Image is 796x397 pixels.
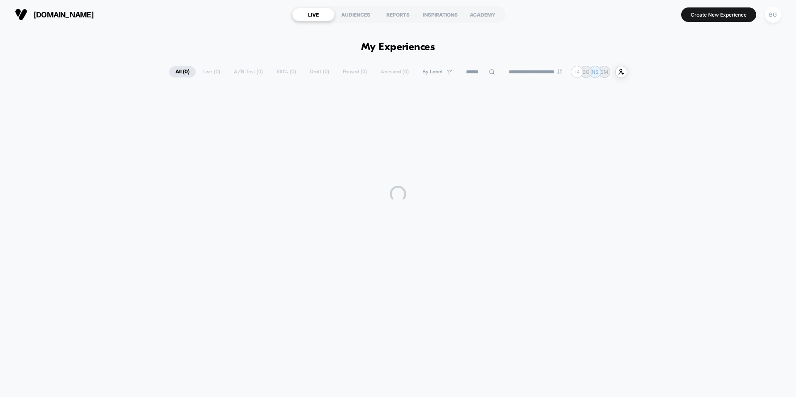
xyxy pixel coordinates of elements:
img: Visually logo [15,8,27,21]
h1: My Experiences [361,41,435,53]
p: SM [600,69,608,75]
p: BG [582,69,590,75]
img: end [557,69,562,74]
button: Create New Experience [681,7,756,22]
div: BG [765,7,781,23]
div: INSPIRATIONS [419,8,461,21]
button: BG [762,6,784,23]
button: [DOMAIN_NAME] [12,8,96,21]
div: AUDIENCES [335,8,377,21]
div: LIVE [292,8,335,21]
div: REPORTS [377,8,419,21]
div: ACADEMY [461,8,504,21]
span: [DOMAIN_NAME] [34,10,94,19]
span: By Label [422,69,442,75]
div: + 4 [571,66,583,78]
p: NS [592,69,599,75]
span: All ( 0 ) [169,66,196,77]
